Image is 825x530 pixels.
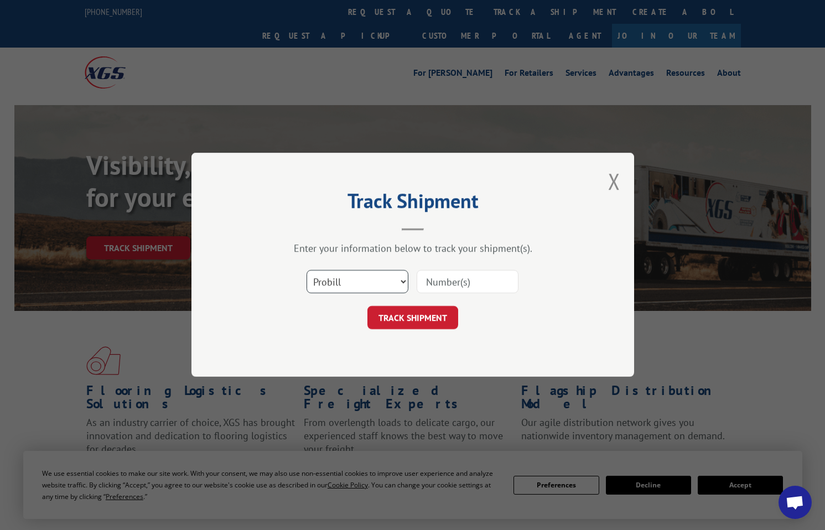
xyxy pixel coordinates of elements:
input: Number(s) [417,271,518,294]
div: Enter your information below to track your shipment(s). [247,242,579,255]
h2: Track Shipment [247,193,579,214]
div: Open chat [779,486,812,519]
button: Close modal [608,167,620,196]
button: TRACK SHIPMENT [367,306,458,330]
